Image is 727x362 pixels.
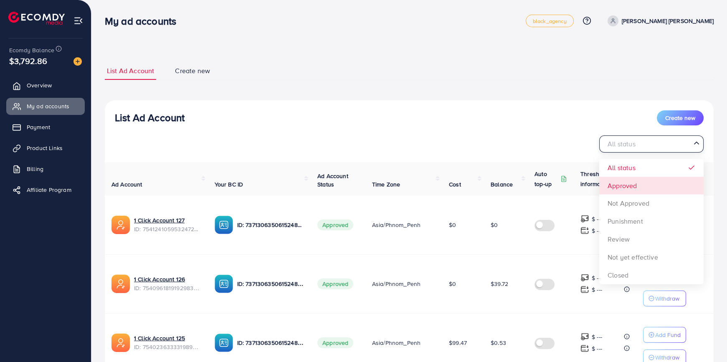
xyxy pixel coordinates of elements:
a: [PERSON_NAME] [PERSON_NAME] [604,15,714,26]
span: Create new [175,66,210,76]
li: Not Approved [599,194,704,212]
span: Ecomdy Balance [9,46,54,54]
span: Time Zone [372,180,400,189]
li: Review [599,230,704,248]
p: $ --- [592,226,602,236]
img: ic-ba-acc.ded83a64.svg [215,216,233,234]
a: 1 Click Account 125 [134,334,201,342]
img: top-up amount [580,344,589,353]
span: ID: 7540236333319897105 [134,343,201,351]
img: ic-ba-acc.ded83a64.svg [215,334,233,352]
img: ic-ads-acc.e4c84228.svg [111,275,130,293]
a: Payment [6,119,85,135]
div: <span class='underline'>1 Click Account 127</span></br>7541241059532472321 [134,216,201,233]
div: <span class='underline'>1 Click Account 125</span></br>7540236333319897105 [134,334,201,351]
img: top-up amount [580,285,589,294]
img: ic-ads-acc.e4c84228.svg [111,334,130,352]
a: 1 Click Account 126 [134,275,201,283]
span: $0.53 [491,339,506,347]
span: Product Links [27,144,63,152]
span: My ad accounts [27,102,69,110]
li: Not yet effective [599,248,704,266]
a: Overview [6,77,85,94]
span: Asia/Phnom_Penh [372,280,420,288]
img: logo [8,12,65,25]
p: ID: 7371306350615248913 [237,338,304,348]
button: Create new [657,110,704,125]
img: menu [73,16,83,25]
span: Ad Account Status [317,172,348,189]
li: All status [599,159,704,177]
span: $99.47 [449,339,467,347]
img: ic-ads-acc.e4c84228.svg [111,216,130,234]
span: Asia/Phnom_Penh [372,339,420,347]
p: $ --- [592,273,602,283]
p: $ --- [592,285,602,295]
span: Asia/Phnom_Penh [372,221,420,229]
p: Auto top-up [534,169,559,189]
p: Threshold information [580,169,621,189]
input: Search for option [603,138,690,150]
button: Withdraw [643,291,686,306]
span: Payment [27,123,50,131]
img: top-up amount [580,214,589,223]
a: My ad accounts [6,98,85,115]
span: Create new [665,114,695,122]
p: Withdraw [655,293,679,303]
span: Cost [449,180,461,189]
img: top-up amount [580,226,589,235]
span: $0 [491,221,498,229]
li: Closed [599,266,704,284]
img: top-up amount [580,332,589,341]
span: $0 [449,221,456,229]
span: ID: 7541241059532472321 [134,225,201,233]
span: Approved [317,278,353,289]
span: List Ad Account [107,66,154,76]
p: [PERSON_NAME] [PERSON_NAME] [622,16,714,26]
li: Approved [599,177,704,195]
p: ID: 7371306350615248913 [237,279,304,289]
a: Product Links [6,140,85,156]
h3: My ad accounts [105,15,183,27]
button: Add Fund [643,327,686,343]
a: Affiliate Program [6,181,85,198]
img: top-up amount [580,273,589,282]
p: $ --- [592,332,602,342]
a: black_agency [526,15,574,27]
img: image [73,57,82,66]
span: $3,792.86 [9,55,47,67]
span: Balance [491,180,513,189]
p: ID: 7371306350615248913 [237,220,304,230]
span: ID: 7540961819192983553 [134,284,201,292]
span: Affiliate Program [27,186,71,194]
h3: List Ad Account [115,112,185,124]
p: $ --- [592,214,602,224]
a: 1 Click Account 127 [134,216,201,224]
span: Your BC ID [215,180,243,189]
div: <span class='underline'>1 Click Account 126</span></br>7540961819192983553 [134,275,201,292]
span: black_agency [533,18,567,24]
span: $0 [449,280,456,288]
li: Punishment [599,212,704,230]
span: Approved [317,337,353,348]
span: Ad Account [111,180,142,189]
div: Search for option [599,135,704,153]
p: $ --- [592,344,602,354]
span: Overview [27,81,52,89]
img: ic-ba-acc.ded83a64.svg [215,275,233,293]
span: Billing [27,165,43,173]
a: Billing [6,161,85,177]
span: Approved [317,219,353,230]
span: $39.72 [491,280,508,288]
p: Add Fund [655,330,681,340]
